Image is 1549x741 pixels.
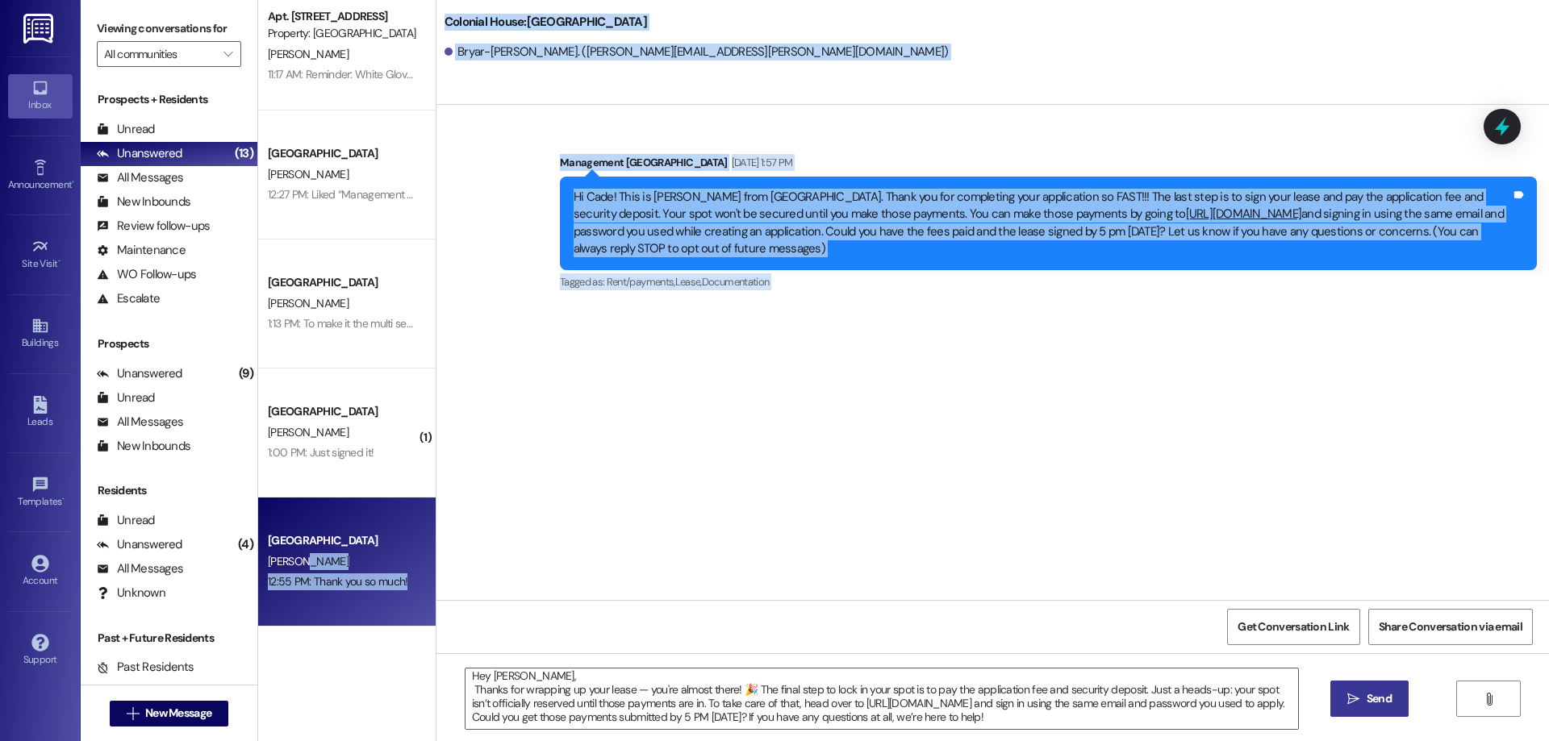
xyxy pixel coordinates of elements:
[1368,609,1533,645] button: Share Conversation via email
[97,389,155,406] div: Unread
[81,91,257,108] div: Prospects + Residents
[268,554,349,568] span: [PERSON_NAME]
[62,493,65,505] span: •
[97,121,155,138] div: Unread
[1186,206,1302,222] a: [URL][DOMAIN_NAME]
[97,169,183,186] div: All Messages
[445,44,949,60] div: Bryar-[PERSON_NAME]. ([PERSON_NAME][EMAIL_ADDRESS][PERSON_NAME][DOMAIN_NAME])
[97,290,160,307] div: Escalate
[234,532,257,557] div: (4)
[268,296,349,310] span: [PERSON_NAME]
[97,438,190,455] div: New Inbounds
[445,14,647,31] b: Colonial House: [GEOGRAPHIC_DATA]
[58,256,61,267] span: •
[675,275,702,289] span: Lease ,
[268,25,417,42] div: Property: [GEOGRAPHIC_DATA]
[97,585,165,602] div: Unknown
[1367,690,1392,707] span: Send
[574,189,1511,258] div: Hi Cade! This is [PERSON_NAME] from [GEOGRAPHIC_DATA]. Thank you for completing your application ...
[268,403,417,420] div: [GEOGRAPHIC_DATA]
[728,154,793,171] div: [DATE] 1:57 PM
[81,630,257,647] div: Past + Future Residents
[23,14,56,44] img: ResiDesk Logo
[127,707,139,720] i: 
[223,48,232,60] i: 
[97,414,183,431] div: All Messages
[1347,693,1359,706] i: 
[8,74,73,118] a: Inbox
[8,629,73,672] a: Support
[145,705,211,722] span: New Message
[268,425,349,439] span: [PERSON_NAME]
[81,335,257,352] div: Prospects
[97,536,182,553] div: Unanswered
[110,701,229,726] button: New Message
[8,391,73,435] a: Leads
[8,550,73,593] a: Account
[97,145,182,162] div: Unanswered
[97,365,182,382] div: Unanswered
[268,8,417,25] div: Apt. [STREET_ADDRESS]
[702,275,770,289] span: Documentation
[8,233,73,277] a: Site Visit •
[1483,693,1495,706] i: 
[235,361,257,386] div: (9)
[466,668,1298,729] textarea: Hey [PERSON_NAME], Thanks for wrapping up your lease — you're almost there! 🎉 The final step to l...
[268,47,349,61] span: [PERSON_NAME]
[97,242,186,259] div: Maintenance
[268,316,668,331] div: 1:13 PM: To make it the multi semester fall/winter lease, we previously messaged about.
[97,512,155,529] div: Unread
[97,659,194,676] div: Past Residents
[560,154,1537,177] div: Management [GEOGRAPHIC_DATA]
[81,482,257,499] div: Residents
[97,560,183,577] div: All Messages
[268,187,966,202] div: 12:27 PM: Liked “Management Colonial House ([GEOGRAPHIC_DATA]): [DATE] is also open for move-ins!...
[8,471,73,514] a: Templates •
[97,16,241,41] label: Viewing conversations for
[97,194,190,210] div: New Inbounds
[97,218,210,235] div: Review follow-ups
[607,275,675,289] span: Rent/payments ,
[268,445,374,460] div: 1:00 PM: Just signed it!
[268,532,417,549] div: [GEOGRAPHIC_DATA]
[268,574,407,589] div: 12:55 PM: Thank you so much!
[268,274,417,291] div: [GEOGRAPHIC_DATA]
[560,270,1537,293] div: Tagged as:
[72,177,74,188] span: •
[8,312,73,356] a: Buildings
[268,167,349,181] span: [PERSON_NAME]
[268,145,417,162] div: [GEOGRAPHIC_DATA]
[1238,618,1349,635] span: Get Conversation Link
[231,141,257,166] div: (13)
[1330,681,1409,717] button: Send
[97,266,196,283] div: WO Follow-ups
[1379,618,1522,635] span: Share Conversation via email
[104,41,215,67] input: All communities
[1227,609,1359,645] button: Get Conversation Link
